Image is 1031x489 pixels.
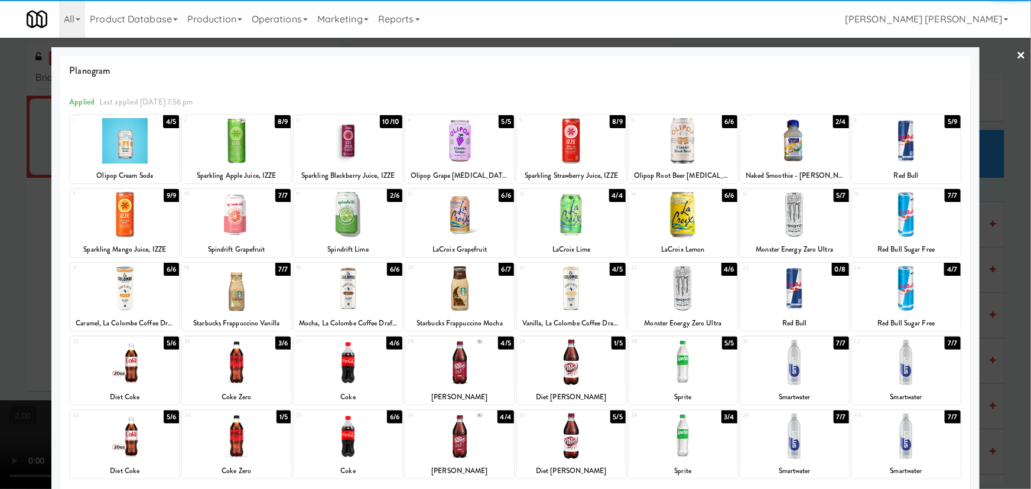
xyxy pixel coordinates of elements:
div: 10 [184,189,236,199]
div: [PERSON_NAME] [405,464,514,478]
div: Coke Zero [182,390,291,405]
div: 4/4 [497,410,514,423]
div: Olipop Root Beer [MEDICAL_DATA] Soda [630,168,736,183]
div: 155/7Monster Energy Zero Ultra [740,189,849,257]
div: [PERSON_NAME] [407,464,512,478]
div: Spindrift Lime [294,242,402,257]
div: 305/5Sprite [629,337,737,405]
div: Mocha, La Colombe Coffee Draft Latte [294,316,402,331]
div: 11 [296,189,348,199]
div: 3 [296,115,348,125]
div: Monster Energy Zero Ultra [740,242,849,257]
div: Coke Zero [184,390,289,405]
div: 146/6LaCroix Lemon [629,189,737,257]
div: 26 [184,337,236,347]
div: Coke Zero [184,464,289,478]
div: Smartwater [740,390,849,405]
div: Olipop Grape [MEDICAL_DATA] Soda [407,168,512,183]
div: LaCroix Lemon [629,242,737,257]
div: 4/6 [721,263,737,276]
div: 0/8 [832,263,849,276]
div: Sparkling Blackberry Juice, IZZE [295,168,401,183]
div: Red Bull Sugar Free [854,242,959,257]
div: Olipop Root Beer [MEDICAL_DATA] Soda [629,168,737,183]
div: Smartwater [854,390,959,405]
div: Naked Smoothie - [PERSON_NAME] Colada [742,168,847,183]
div: Monster Energy Zero Ultra [629,316,737,331]
div: 341/5Coke Zero [182,410,291,478]
div: 38 [631,410,683,420]
div: Olipop Cream Soda [72,168,177,183]
div: LaCroix Lemon [630,242,736,257]
div: Coke [294,390,402,405]
div: Spindrift Lime [295,242,401,257]
div: 18 [184,263,236,273]
span: Planogram [69,62,962,80]
div: 364/4[PERSON_NAME] [405,410,514,478]
div: Red Bull [854,168,959,183]
div: 6/7 [499,263,514,276]
div: Olipop Cream Soda [70,168,179,183]
div: 2 [184,115,236,125]
div: [PERSON_NAME] [407,390,512,405]
div: 7/7 [945,337,960,350]
div: Red Bull [740,316,849,331]
div: 20 [408,263,460,273]
div: Starbucks Frappuccino Mocha [407,316,512,331]
div: 25 [73,337,125,347]
div: 4 [408,115,460,125]
div: 27 [296,337,348,347]
span: Applied [69,96,95,107]
div: Sprite [630,390,736,405]
div: 4/5 [163,115,179,128]
div: Sprite [629,390,737,405]
div: Diet Coke [72,464,177,478]
div: 4/4 [609,189,626,202]
div: 22 [631,263,683,273]
div: Diet [PERSON_NAME] [517,390,626,405]
div: Sparkling Mango Juice, IZZE [72,242,177,257]
div: 99/9Sparkling Mango Juice, IZZE [70,189,179,257]
div: Red Bull Sugar Free [854,316,959,331]
div: 66/6Olipop Root Beer [MEDICAL_DATA] Soda [629,115,737,183]
div: 72/4Naked Smoothie - [PERSON_NAME] Colada [740,115,849,183]
div: 176/6Caramel, La Colombe Coffee Draft Latte [70,263,179,331]
div: 5/9 [945,115,960,128]
div: 34 [184,410,236,420]
div: 224/6Monster Energy Zero Ultra [629,263,737,331]
div: 6/6 [387,263,402,276]
div: Diet Coke [72,390,177,405]
div: 291/5Diet [PERSON_NAME] [517,337,626,405]
div: 112/6Spindrift Lime [294,189,402,257]
div: 14 [631,189,683,199]
div: Vanilla, La Colombe Coffee Draft Latte [519,316,624,331]
div: 356/6Coke [294,410,402,478]
div: LaCroix Grapefruit [405,242,514,257]
div: 13 [519,189,571,199]
div: 230/8Red Bull [740,263,849,331]
div: 4/5 [498,337,514,350]
div: Starbucks Frappuccino Mocha [405,316,514,331]
div: Sparkling Strawberry Juice, IZZE [519,168,624,183]
div: Sparkling Mango Juice, IZZE [70,242,179,257]
span: Last applied [DATE] 7:56 pm [99,96,193,107]
div: 274/6Coke [294,337,402,405]
div: 4/6 [386,337,402,350]
div: Red Bull Sugar Free [852,242,961,257]
a: × [1017,38,1026,74]
div: 375/5Diet [PERSON_NAME] [517,410,626,478]
div: 12 [408,189,460,199]
div: Vanilla, La Colombe Coffee Draft Latte [517,316,626,331]
div: 6 [631,115,683,125]
div: Spindrift Grapefruit [182,242,291,257]
div: 6/6 [722,115,737,128]
div: 85/9Red Bull [852,115,961,183]
div: 214/5Vanilla, La Colombe Coffee Draft Latte [517,263,626,331]
div: 206/7Starbucks Frappuccino Mocha [405,263,514,331]
div: 263/6Coke Zero [182,337,291,405]
div: 39 [743,410,795,420]
div: 23 [743,263,795,273]
div: Diet Coke [70,464,179,478]
div: 7/7 [834,410,849,423]
div: 3/6 [275,337,291,350]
